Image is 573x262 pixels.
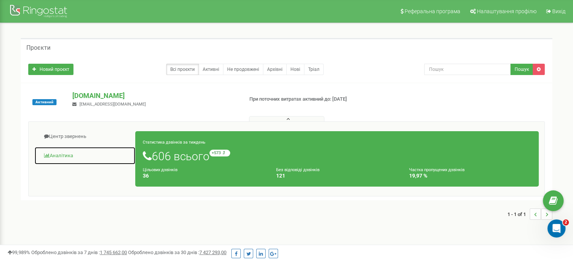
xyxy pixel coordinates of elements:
[26,44,50,51] h5: Проєкти
[8,250,30,255] span: 99,989%
[276,167,319,172] small: Без відповіді дзвінків
[199,250,226,255] u: 7 427 293,00
[34,147,136,165] a: Аналiтика
[304,64,324,75] a: Тріал
[276,173,398,179] h4: 121
[32,99,57,105] span: Активний
[209,150,230,156] small: +573
[547,219,565,237] iframe: Intercom live chat
[166,64,199,75] a: Всі проєкти
[28,64,73,75] a: Новий проєкт
[249,96,370,103] p: При поточних витратах активний до: [DATE]
[552,8,565,14] span: Вихід
[424,64,511,75] input: Пошук
[100,250,127,255] u: 1 745 662,00
[143,150,531,162] h1: 606 всього
[143,173,265,179] h4: 36
[31,250,127,255] span: Оброблено дзвінків за 7 днів :
[128,250,226,255] span: Оброблено дзвінків за 30 днів :
[563,219,569,225] span: 2
[510,64,533,75] button: Пошук
[286,64,304,75] a: Нові
[34,127,136,146] a: Центр звернень
[507,201,552,227] nav: ...
[72,91,237,101] p: [DOMAIN_NAME]
[507,208,530,220] span: 1 - 1 of 1
[405,8,460,14] span: Реферальна програма
[477,8,536,14] span: Налаштування профілю
[143,167,177,172] small: Цільових дзвінків
[199,64,223,75] a: Активні
[223,64,263,75] a: Не продовжені
[79,102,146,107] span: [EMAIL_ADDRESS][DOMAIN_NAME]
[263,64,287,75] a: Архівні
[409,167,465,172] small: Частка пропущених дзвінків
[409,173,531,179] h4: 19,97 %
[143,140,205,145] small: Статистика дзвінків за тиждень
